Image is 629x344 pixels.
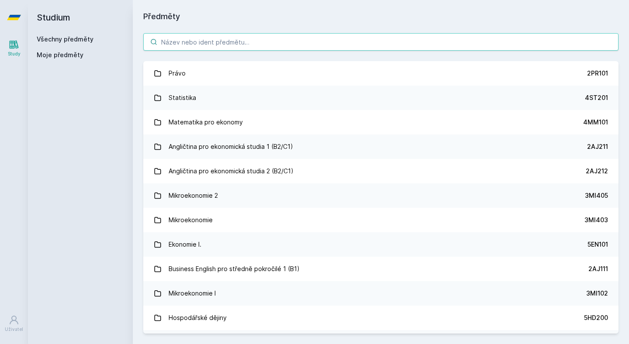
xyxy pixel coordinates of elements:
a: Study [2,35,26,62]
a: Mikroekonomie I 3MI102 [143,281,619,306]
div: 2AJ211 [587,142,608,151]
div: Mikroekonomie [169,211,213,229]
input: Název nebo ident předmětu… [143,33,619,51]
div: 5HD200 [584,313,608,322]
div: 3MI403 [584,216,608,224]
div: 2AJ111 [588,265,608,273]
div: Statistika [169,89,196,107]
div: Právo [169,65,186,82]
div: 4MM101 [583,118,608,127]
a: Mikroekonomie 3MI403 [143,208,619,232]
div: 2PR101 [587,69,608,78]
h1: Předměty [143,10,619,23]
div: 4ST201 [585,93,608,102]
a: Právo 2PR101 [143,61,619,86]
a: Matematika pro ekonomy 4MM101 [143,110,619,134]
a: Všechny předměty [37,35,93,43]
div: 3MI102 [586,289,608,298]
a: Uživatel [2,310,26,337]
div: 5EN101 [588,240,608,249]
a: Statistika 4ST201 [143,86,619,110]
div: Ekonomie I. [169,236,201,253]
a: Hospodářské dějiny 5HD200 [143,306,619,330]
div: Business English pro středně pokročilé 1 (B1) [169,260,300,278]
div: 2AJ212 [586,167,608,175]
a: Ekonomie I. 5EN101 [143,232,619,257]
div: Hospodářské dějiny [169,309,227,327]
div: Mikroekonomie 2 [169,187,218,204]
div: Uživatel [5,326,23,333]
div: Matematika pro ekonomy [169,114,243,131]
div: Angličtina pro ekonomická studia 2 (B2/C1) [169,162,294,180]
a: Angličtina pro ekonomická studia 2 (B2/C1) 2AJ212 [143,159,619,183]
div: Study [8,51,21,57]
a: Mikroekonomie 2 3MI405 [143,183,619,208]
span: Moje předměty [37,51,83,59]
a: Angličtina pro ekonomická studia 1 (B2/C1) 2AJ211 [143,134,619,159]
a: Business English pro středně pokročilé 1 (B1) 2AJ111 [143,257,619,281]
div: Mikroekonomie I [169,285,216,302]
div: 3MI405 [585,191,608,200]
div: Angličtina pro ekonomická studia 1 (B2/C1) [169,138,293,155]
